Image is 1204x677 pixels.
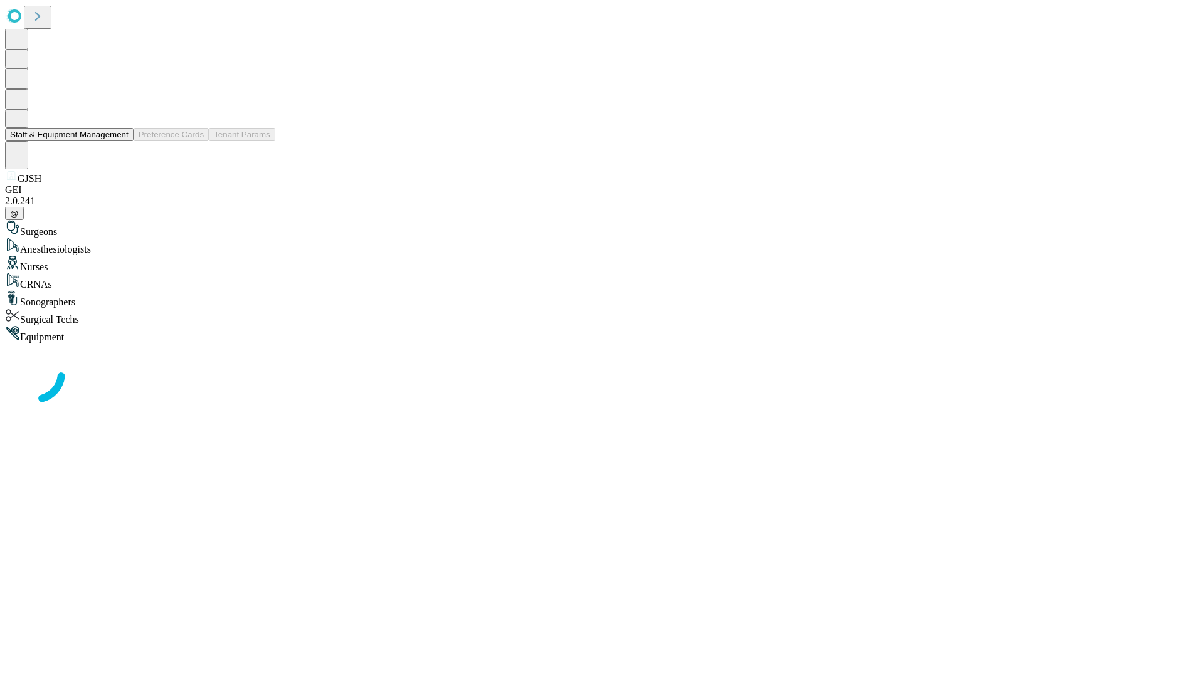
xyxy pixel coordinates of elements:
[5,207,24,220] button: @
[209,128,275,141] button: Tenant Params
[5,196,1199,207] div: 2.0.241
[10,209,19,218] span: @
[5,290,1199,308] div: Sonographers
[5,325,1199,343] div: Equipment
[134,128,209,141] button: Preference Cards
[5,273,1199,290] div: CRNAs
[5,255,1199,273] div: Nurses
[5,128,134,141] button: Staff & Equipment Management
[18,173,41,184] span: GJSH
[5,308,1199,325] div: Surgical Techs
[5,220,1199,238] div: Surgeons
[5,238,1199,255] div: Anesthesiologists
[5,184,1199,196] div: GEI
